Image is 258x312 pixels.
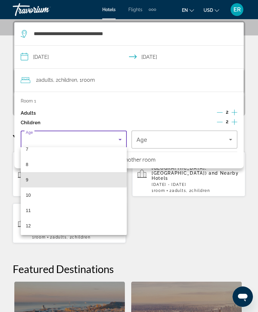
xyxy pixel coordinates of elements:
[26,222,31,230] span: 12
[21,218,127,233] mat-option: 12 years old
[21,157,127,172] mat-option: 8 years old
[26,161,28,168] span: 8
[26,145,28,153] span: 7
[21,187,127,203] mat-option: 10 years old
[21,141,127,157] mat-option: 7 years old
[26,207,31,214] span: 11
[26,176,28,184] span: 9
[21,203,127,218] mat-option: 11 years old
[26,191,31,199] span: 10
[233,286,253,307] iframe: Button to launch messaging window
[21,172,127,187] mat-option: 9 years old
[21,233,127,249] mat-option: 13 years old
